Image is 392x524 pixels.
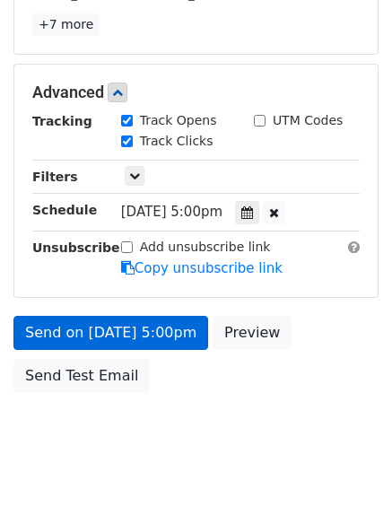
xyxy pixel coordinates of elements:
strong: Filters [32,170,78,184]
label: Track Opens [140,111,217,130]
a: Send Test Email [13,359,150,393]
a: +7 more [32,13,100,36]
a: Send on [DATE] 5:00pm [13,316,208,350]
h5: Advanced [32,83,360,102]
a: Preview [213,316,292,350]
strong: Unsubscribe [32,240,120,255]
iframe: Chat Widget [302,438,392,524]
label: UTM Codes [273,111,343,130]
label: Track Clicks [140,132,213,151]
strong: Schedule [32,203,97,217]
strong: Tracking [32,114,92,128]
span: [DATE] 5:00pm [121,204,222,220]
a: Copy unsubscribe link [121,260,283,276]
label: Add unsubscribe link [140,238,271,257]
